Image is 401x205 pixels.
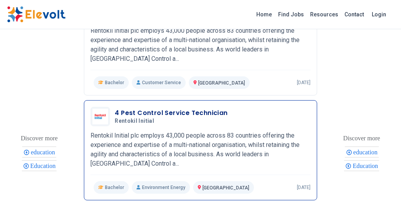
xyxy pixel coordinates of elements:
[90,131,310,168] p: Rentokil Initial plc employs 43,000 people across 83 countries offering the experience and expert...
[105,184,124,191] span: Bachelor
[31,149,57,156] span: education
[132,181,190,194] p: Environment Energy
[341,8,367,21] a: Contact
[30,163,58,169] span: Education
[115,118,154,125] span: Rentokil Initial
[105,80,124,86] span: Bachelor
[345,147,379,157] div: education
[198,80,245,86] span: [GEOGRAPHIC_DATA]
[22,160,57,171] div: Education
[253,8,275,21] a: Home
[353,149,380,156] span: education
[90,2,310,89] a: Rentokil InitialClient Retention ConsultantRentokil InitialRentokil Initial plc employs 43,000 pe...
[22,147,56,157] div: education
[275,8,307,21] a: Find Jobs
[132,76,185,89] p: Customer Service
[353,163,380,169] span: Education
[202,185,249,191] span: [GEOGRAPHIC_DATA]
[343,133,380,144] div: These are topics related to the article that might interest you
[297,80,311,86] p: [DATE]
[90,107,310,194] a: Rentokil Initial4 Pest Control Service TechnicianRentokil InitialRentokil Initial plc employs 43,...
[115,108,227,118] h3: 4 Pest Control Service Technician
[344,160,379,171] div: Education
[21,133,58,144] div: These are topics related to the article that might interest you
[90,26,310,64] p: Rentokil Initial plc employs 43,000 people across 83 countries offering the experience and expert...
[297,184,311,191] p: [DATE]
[92,109,108,124] img: Rentokil Initial
[367,7,391,22] a: Login
[307,8,341,21] a: Resources
[7,6,66,23] img: Elevolt
[362,168,401,205] iframe: Chat Widget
